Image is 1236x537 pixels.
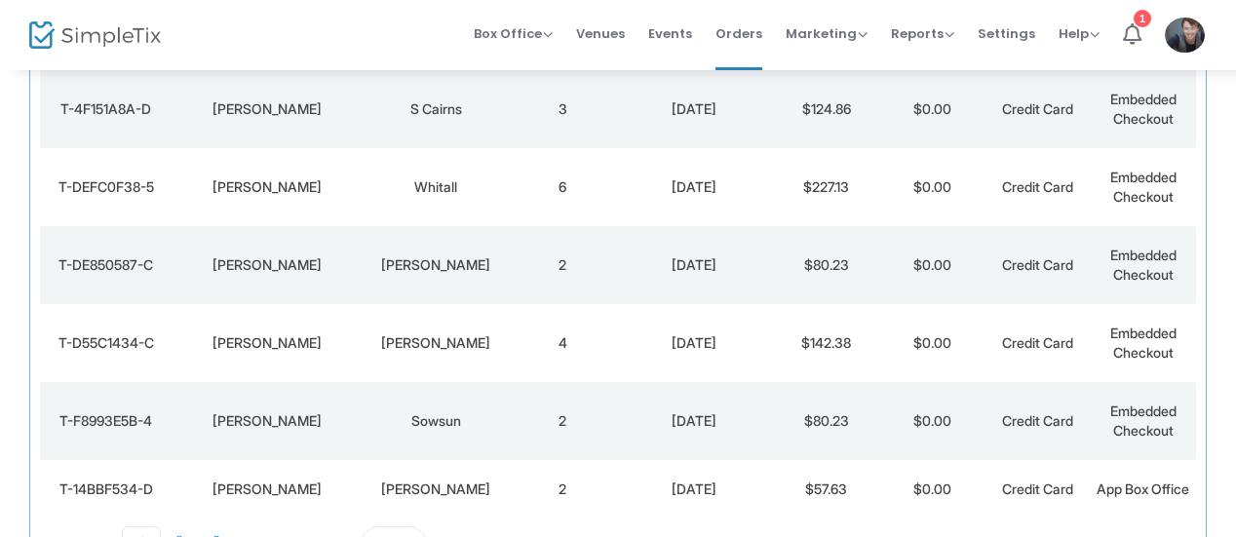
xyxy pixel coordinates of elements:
[45,479,167,499] div: T-14BBF534-D
[620,411,768,431] div: 2025-08-16
[474,24,553,43] span: Box Office
[978,9,1035,58] span: Settings
[510,226,615,304] td: 2
[45,411,167,431] div: T-F8993E5B-4
[367,333,505,353] div: Ellison
[576,9,625,58] span: Venues
[367,479,505,499] div: Raymond
[367,255,505,275] div: Oakes
[1002,412,1073,429] span: Credit Card
[45,333,167,353] div: T-D55C1434-C
[620,333,768,353] div: 2025-08-16
[510,148,615,226] td: 6
[510,460,615,518] td: 2
[176,255,357,275] div: Linda
[1110,169,1177,205] span: Embedded Checkout
[176,411,357,431] div: Michael
[620,479,768,499] div: 2025-08-16
[510,382,615,460] td: 2
[774,70,879,148] td: $124.86
[1002,178,1073,195] span: Credit Card
[510,70,615,148] td: 3
[774,460,879,518] td: $57.63
[879,226,985,304] td: $0.00
[774,304,879,382] td: $142.38
[367,177,505,197] div: Whitall
[1002,334,1073,351] span: Credit Card
[1002,256,1073,273] span: Credit Card
[1110,91,1177,127] span: Embedded Checkout
[879,382,985,460] td: $0.00
[891,24,954,43] span: Reports
[176,333,357,353] div: Dora-Ann
[367,99,505,119] div: S Cairns
[774,226,879,304] td: $80.23
[774,148,879,226] td: $227.13
[620,177,768,197] div: 2025-08-16
[176,479,357,499] div: Rory
[45,99,167,119] div: T-4F151A8A-D
[1134,10,1151,27] div: 1
[620,99,768,119] div: 2025-08-16
[45,255,167,275] div: T-DE850587-C
[1110,403,1177,439] span: Embedded Checkout
[648,9,692,58] span: Events
[879,460,985,518] td: $0.00
[1110,247,1177,283] span: Embedded Checkout
[1110,325,1177,361] span: Embedded Checkout
[176,177,357,197] div: Cheri
[367,411,505,431] div: Sowsun
[715,9,762,58] span: Orders
[774,382,879,460] td: $80.23
[45,177,167,197] div: T-DEFC0F38-5
[1002,480,1073,497] span: Credit Card
[879,148,985,226] td: $0.00
[176,99,357,119] div: Alexander
[786,24,868,43] span: Marketing
[620,255,768,275] div: 2025-08-16
[1002,100,1073,117] span: Credit Card
[879,304,985,382] td: $0.00
[1059,24,1100,43] span: Help
[510,304,615,382] td: 4
[879,70,985,148] td: $0.00
[1097,480,1189,497] span: App Box Office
